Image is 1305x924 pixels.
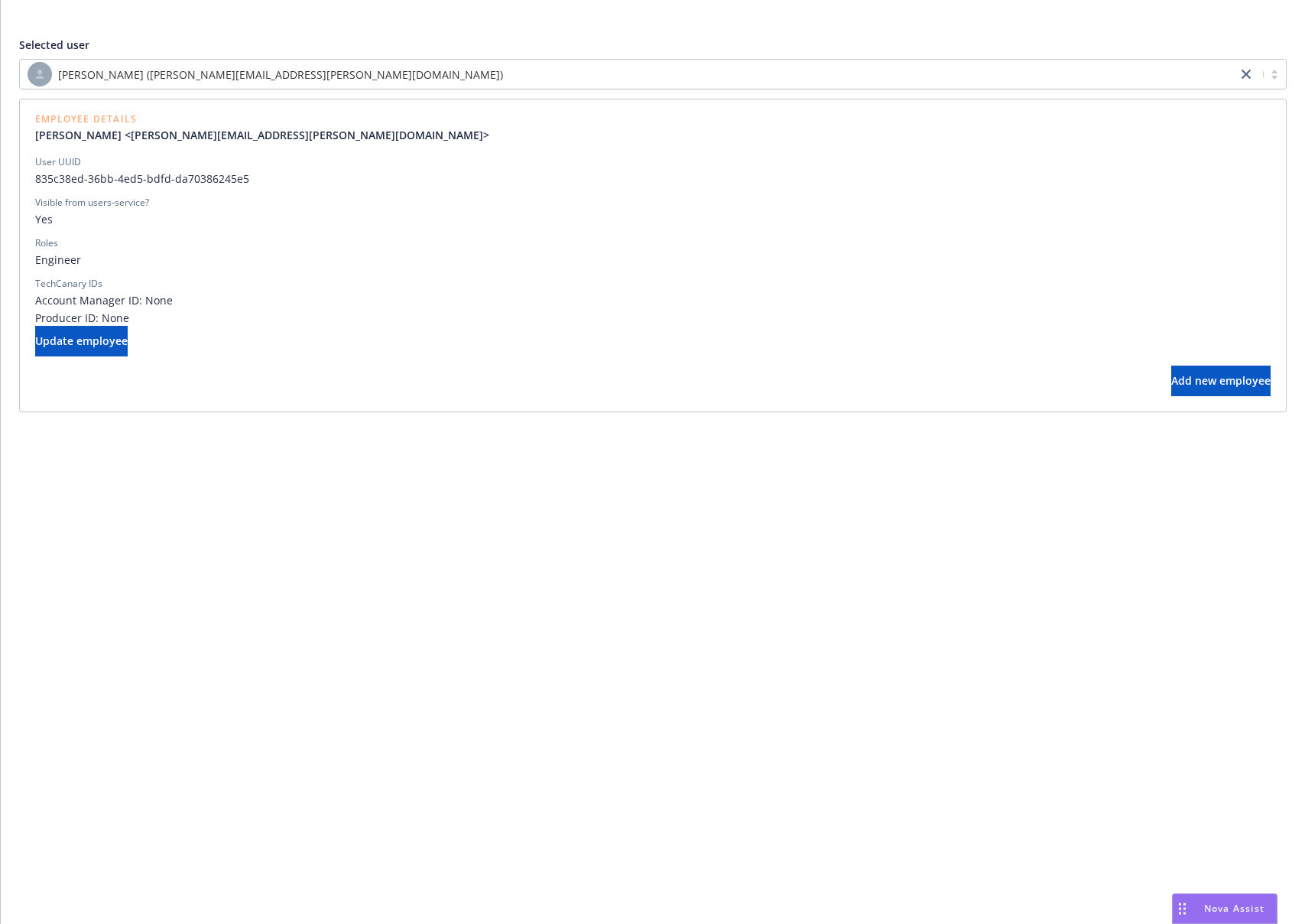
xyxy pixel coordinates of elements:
[58,67,503,83] span: [PERSON_NAME] ([PERSON_NAME][EMAIL_ADDRESS][PERSON_NAME][DOMAIN_NAME])
[35,115,502,124] span: Employee Details
[1204,902,1264,915] span: Nova Assist
[1171,366,1271,396] button: Add new employee
[35,252,1271,268] span: Engineer
[35,171,1271,187] span: 835c38ed-36bb-4ed5-bdfd-da70386245e5
[19,37,89,52] span: Selected user
[35,196,149,210] div: Visible from users-service?
[35,127,502,143] a: [PERSON_NAME] <[PERSON_NAME][EMAIL_ADDRESS][PERSON_NAME][DOMAIN_NAME]>
[35,277,102,291] div: TechCanary IDs
[1172,893,1277,924] button: Nova Assist
[35,310,1271,326] span: Producer ID: None
[35,326,128,356] button: Update employee
[35,333,128,348] span: Update employee
[35,155,81,169] div: User UUID
[35,236,58,250] div: Roles
[1173,894,1192,923] div: Drag to move
[1171,373,1271,388] span: Add new employee
[1237,65,1255,83] a: close
[28,62,1229,86] span: [PERSON_NAME] ([PERSON_NAME][EMAIL_ADDRESS][PERSON_NAME][DOMAIN_NAME])
[35,292,1271,308] span: Account Manager ID: None
[35,211,1271,227] span: Yes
